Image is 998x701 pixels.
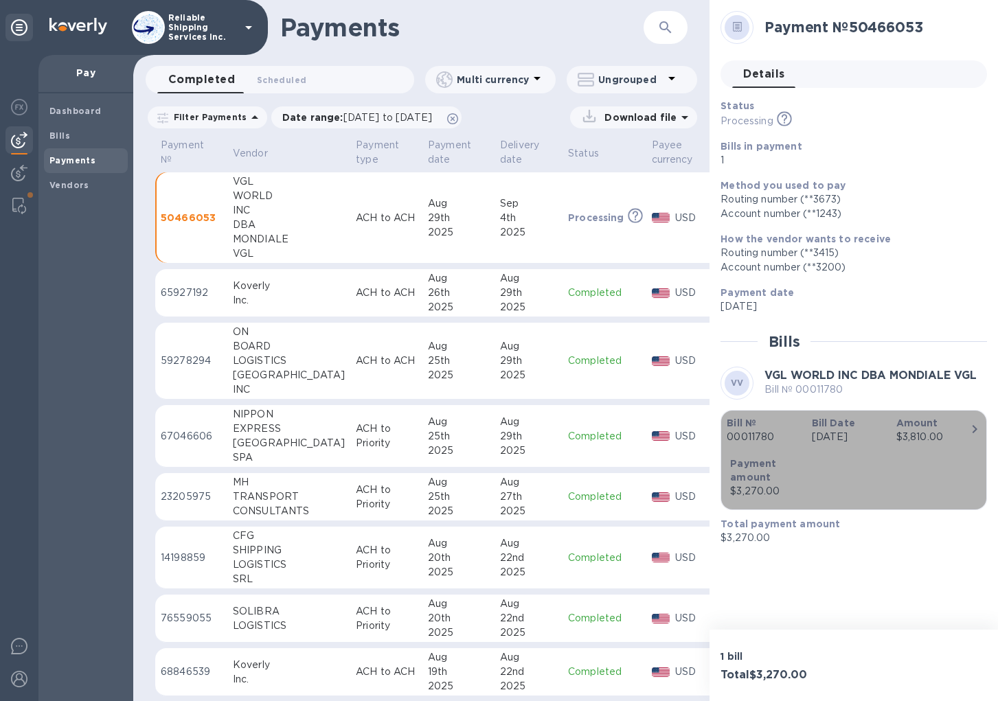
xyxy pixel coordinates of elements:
h1: Payments [280,13,606,42]
b: Bills [49,130,70,141]
div: 26th [428,286,489,300]
p: Processing [568,211,624,225]
div: ON [233,325,345,339]
p: Status [568,146,599,161]
div: Aug [428,536,489,551]
div: 2025 [428,625,489,640]
img: USD [652,356,670,366]
p: Download file [599,111,677,124]
img: USD [652,553,670,562]
p: Payment type [356,138,399,167]
div: INC [233,382,345,397]
p: Multi currency [457,73,529,87]
b: Payment amount [730,458,776,483]
div: 2025 [500,679,557,693]
div: $3,810.00 [896,430,970,444]
div: LOGISTICS [233,354,345,368]
p: Completed [568,429,641,444]
p: ACH to Priority [356,543,417,572]
p: Completed [568,611,641,625]
p: Completed [568,354,641,368]
p: 68846539 [161,665,222,679]
span: Payee currency [652,138,711,167]
img: USD [652,288,670,298]
p: Ungrouped [598,73,664,87]
div: 22nd [500,551,557,565]
div: VGL [233,246,345,261]
div: 2025 [500,368,557,382]
div: 29th [500,354,557,368]
p: ACH to ACH [356,211,417,225]
div: CONSULTANTS [233,504,345,518]
div: 22nd [500,665,557,679]
p: ACH to ACH [356,286,417,300]
div: [GEOGRAPHIC_DATA] [233,368,345,382]
div: 2025 [500,565,557,579]
img: Logo [49,18,107,34]
b: Bills in payment [721,141,802,152]
p: Date range : [282,111,439,124]
div: 2025 [428,504,489,518]
b: Bill Date [812,417,855,428]
div: Aug [428,650,489,665]
b: Dashboard [49,106,102,116]
div: 2025 [428,565,489,579]
p: USD [675,354,710,368]
b: Method you used to pay [721,180,846,191]
div: LOGISTICS [233,619,345,633]
div: Unpin categories [5,14,33,41]
div: SHIPPING [233,543,345,558]
div: 2025 [500,444,557,458]
p: 65927192 [161,286,222,300]
div: Aug [500,475,557,490]
b: How the vendor wants to receive [721,233,891,244]
b: Amount [896,417,938,428]
div: 4th [500,211,557,225]
div: 20th [428,611,489,625]
b: Vendors [49,180,89,190]
img: Foreign exchange [11,99,27,115]
div: CFG [233,529,345,543]
div: $3,270.00 [730,484,815,498]
p: Delivery date [500,138,539,167]
div: Aug [500,650,557,665]
p: $3,270.00 [721,531,976,545]
p: Pay [49,66,122,80]
b: VGL WORLD INC DBA MONDIALE VGL [764,369,977,382]
p: Completed [568,665,641,679]
div: Aug [428,415,489,429]
p: Vendor [233,146,268,161]
span: Details [743,65,784,84]
div: Routing number (**3415) [721,246,976,260]
p: USD [675,665,710,679]
div: 27th [500,490,557,504]
p: ACH to ACH [356,665,417,679]
p: Processing [721,114,773,128]
div: 25th [428,490,489,504]
div: 2025 [500,625,557,640]
img: USD [652,492,670,502]
div: 2025 [428,444,489,458]
h2: Bills [769,333,799,350]
span: Delivery date [500,138,557,167]
div: Aug [500,339,557,354]
p: USD [675,429,710,444]
div: Aug [428,475,489,490]
div: Account number (**3200) [721,260,976,275]
div: Routing number (**3673) [721,192,976,207]
div: 2025 [428,679,489,693]
div: TRANSPORT [233,490,345,504]
p: ACH to Priority [356,422,417,450]
div: 2025 [428,300,489,314]
div: 22nd [500,611,557,625]
p: Filter Payments [168,111,247,123]
div: Aug [428,196,489,211]
p: 1 [721,153,976,168]
b: Payment date [721,287,794,298]
img: USD [652,667,670,677]
div: 19th [428,665,489,679]
div: 25th [428,429,489,444]
div: Aug [500,536,557,551]
div: Account number (**1243) [721,207,976,221]
div: 2025 [500,225,557,240]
